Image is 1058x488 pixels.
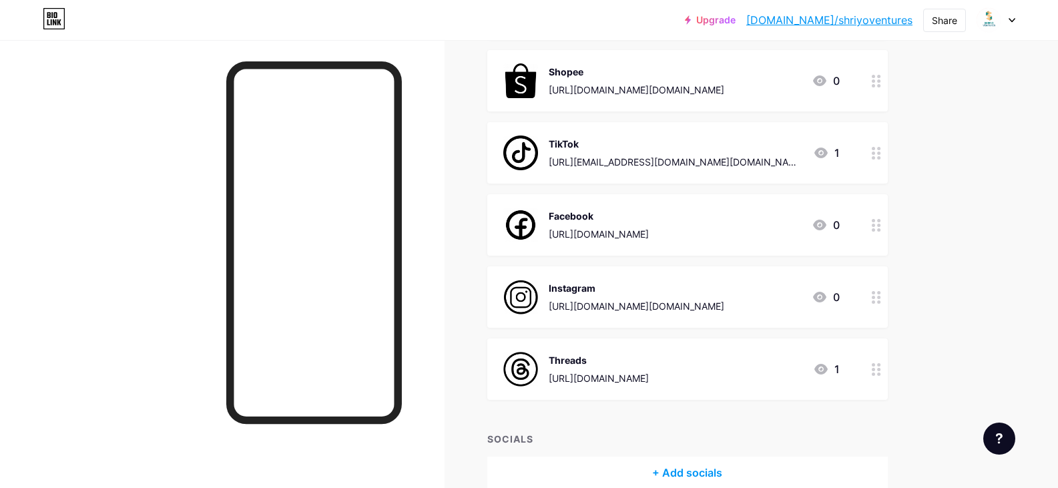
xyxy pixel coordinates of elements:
div: [URL][DOMAIN_NAME] [549,371,649,385]
div: 0 [812,217,840,233]
div: 0 [812,73,840,89]
a: [DOMAIN_NAME]/shriyoventures [746,12,912,28]
div: 1 [813,145,840,161]
div: 1 [813,361,840,377]
div: [URL][DOMAIN_NAME][DOMAIN_NAME] [549,299,724,313]
div: 0 [812,289,840,305]
img: Threads [503,352,538,387]
div: Threads [549,353,649,367]
div: Shopee [549,65,724,79]
div: Share [932,13,957,27]
img: TikTok [503,136,538,170]
div: Instagram [549,281,724,295]
img: Facebook [503,208,538,242]
img: Instagram [503,280,538,314]
img: shriyoventures [976,7,1001,33]
a: Upgrade [685,15,736,25]
div: [URL][EMAIL_ADDRESS][DOMAIN_NAME][DOMAIN_NAME] [549,155,802,169]
div: Facebook [549,209,649,223]
div: TikTok [549,137,802,151]
div: SOCIALS [487,432,888,446]
div: [URL][DOMAIN_NAME][DOMAIN_NAME] [549,83,724,97]
img: Shopee [503,63,538,98]
div: [URL][DOMAIN_NAME] [549,227,649,241]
